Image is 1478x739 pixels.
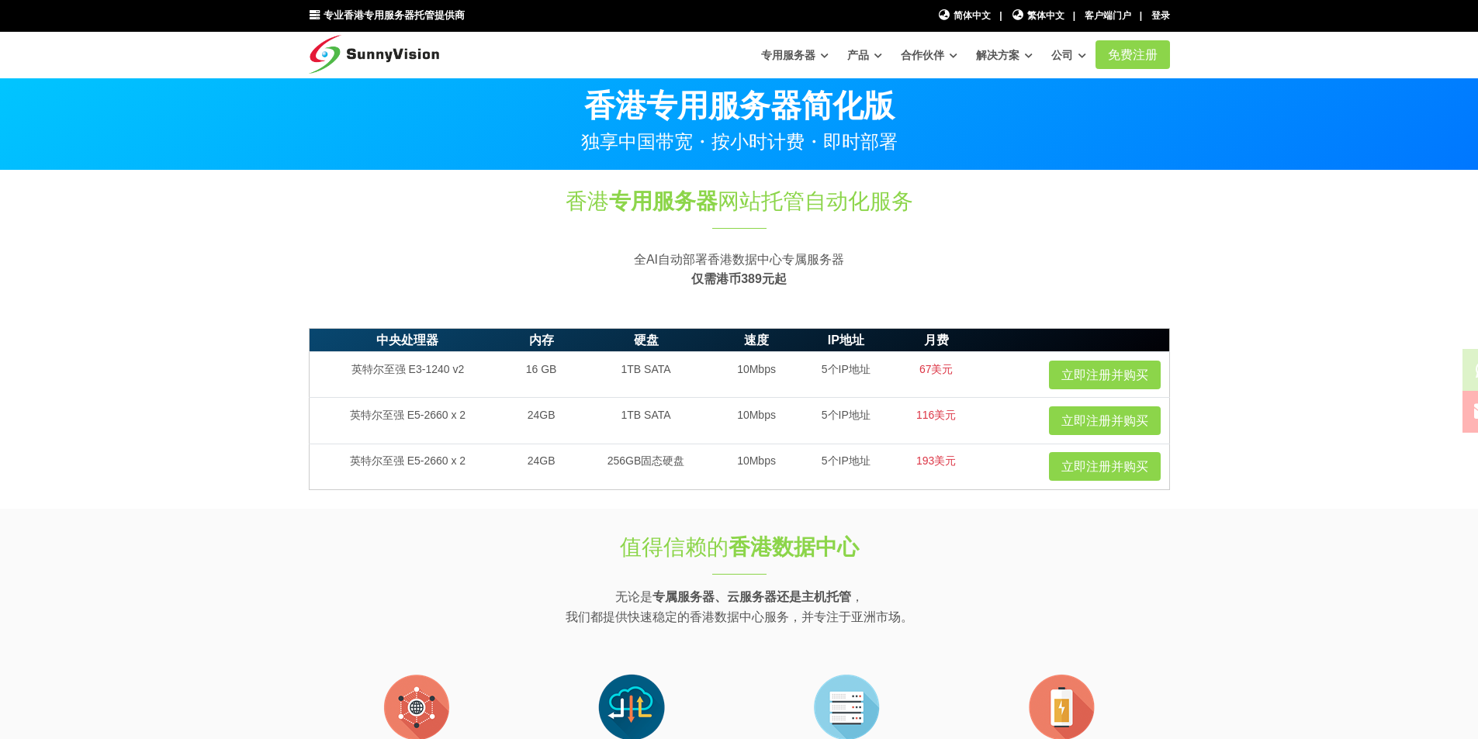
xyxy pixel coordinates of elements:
[1096,40,1170,69] a: 免费注册
[924,333,949,347] font: 月费
[566,189,609,213] font: 香港
[528,409,556,421] font: 24GB
[1061,368,1148,382] font: 立即注册并购买
[851,590,864,603] font: ，
[324,9,465,21] font: 专业香港专用服务器托管提供商
[737,363,776,375] font: 10Mbps
[919,363,954,375] font: 67美元
[718,189,913,213] font: 网站托管自动化服务
[847,49,869,61] font: 产品
[652,590,851,603] font: 专属服务器、云服务器还是主机托管
[584,88,895,123] font: 香港专用服务器简化版
[954,10,991,21] font: 简体中文
[1061,460,1148,473] font: 立即注册并购买
[609,189,718,213] font: 专用服务器
[528,454,556,467] font: 24GB
[620,535,729,559] font: 值得信赖的
[351,363,465,375] font: 英特尔至强 E3-1240 v2
[1011,9,1064,23] a: 繁体中文
[615,590,652,603] font: 无论是
[1049,361,1161,389] a: 立即注册并购买
[1049,452,1161,481] a: 立即注册并购买
[634,333,659,347] font: 硬盘
[938,9,992,23] a: 简体中文
[634,253,844,266] font: 全AI自动部署香港数据中心专属服务器
[976,49,1019,61] font: 解决方案
[1061,414,1148,427] font: 立即注册并购买
[607,454,685,467] font: 256GB固态硬盘
[350,409,466,421] font: 英特尔至强 E5-2660 x 2
[976,41,1033,69] a: 解决方案
[1027,10,1064,21] font: 繁体中文
[822,454,871,467] font: 5个IP地址
[376,333,438,347] font: 中央处理器
[901,41,957,69] a: 合作伙伴
[529,333,554,347] font: 内存
[1151,10,1170,21] a: 登录
[822,409,871,421] font: 5个IP地址
[350,454,466,467] font: 英特尔至强 E5-2660 x 2
[822,363,871,375] font: 5个IP地址
[1051,49,1073,61] font: 公司
[744,333,769,347] font: 速度
[621,363,671,375] font: 1TB SATA
[1049,406,1161,435] a: 立即注册并购买
[737,409,776,421] font: 10Mbps
[691,272,787,285] font: 仅需港币389元起
[729,535,859,559] font: 香港数据中心
[847,41,882,69] a: 产品
[621,409,671,421] font: 1TB SATA
[916,454,956,467] font: 193美元
[761,41,829,69] a: 专用服务器
[581,131,898,152] font: 独享中国带宽・按小时计费・即时部署
[526,363,557,375] font: 16 GB
[999,10,1002,21] font: |
[1085,10,1131,21] a: 客户端门户
[1073,10,1075,21] font: |
[737,454,776,467] font: 10Mbps
[916,409,956,421] font: 116美元
[1051,41,1086,69] a: 公司
[566,610,913,623] font: 我们都提供快速稳定的香港数据中心服务，并专注于亚洲市场。
[761,49,815,61] font: 专用服务器
[828,333,864,347] font: IP地址
[1108,48,1158,61] font: 免费注册
[901,49,944,61] font: 合作伙伴
[1140,10,1142,21] font: |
